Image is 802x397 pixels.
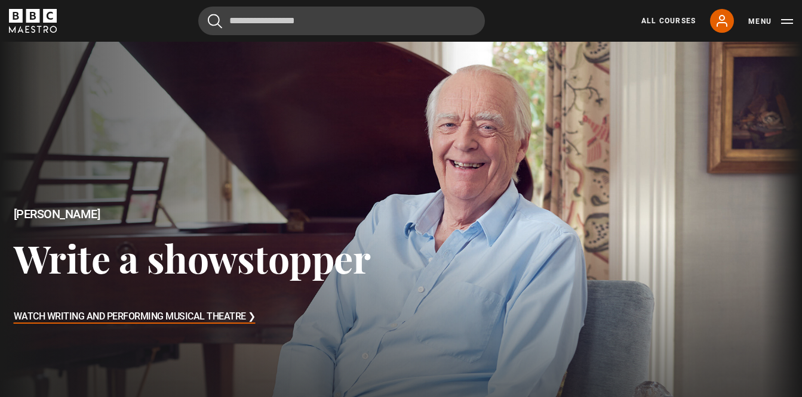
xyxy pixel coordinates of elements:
[198,7,485,35] input: Search
[9,9,57,33] svg: BBC Maestro
[748,15,793,27] button: Toggle navigation
[14,235,371,281] h3: Write a showstopper
[641,15,696,26] a: All Courses
[14,308,256,326] h3: Watch Writing and Performing Musical Theatre ❯
[14,207,371,221] h2: [PERSON_NAME]
[208,14,222,29] button: Submit the search query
